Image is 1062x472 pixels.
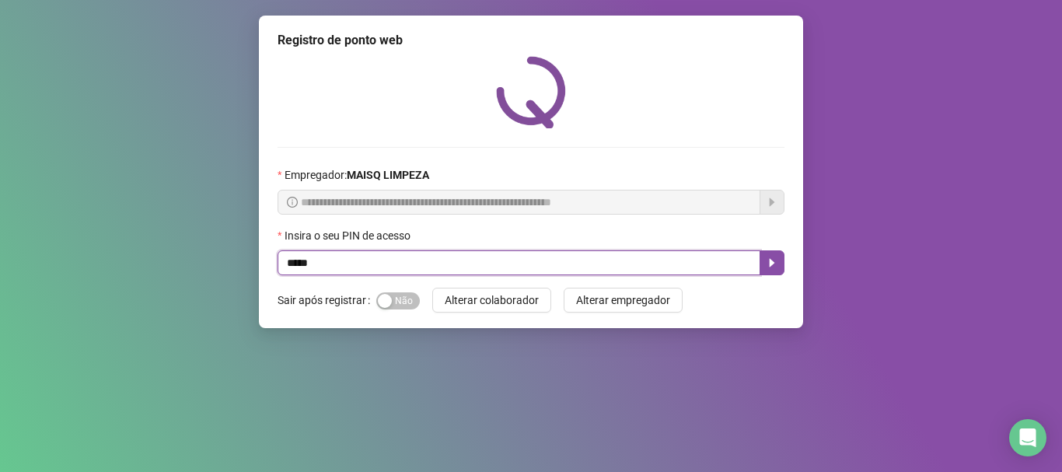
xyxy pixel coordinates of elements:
[278,288,376,313] label: Sair após registrar
[445,292,539,309] span: Alterar colaborador
[432,288,551,313] button: Alterar colaborador
[564,288,683,313] button: Alterar empregador
[278,31,784,50] div: Registro de ponto web
[1009,419,1046,456] div: Open Intercom Messenger
[347,169,429,181] strong: MAISQ LIMPEZA
[766,257,778,269] span: caret-right
[576,292,670,309] span: Alterar empregador
[278,227,421,244] label: Insira o seu PIN de acesso
[496,56,566,128] img: QRPoint
[285,166,429,184] span: Empregador :
[287,197,298,208] span: info-circle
